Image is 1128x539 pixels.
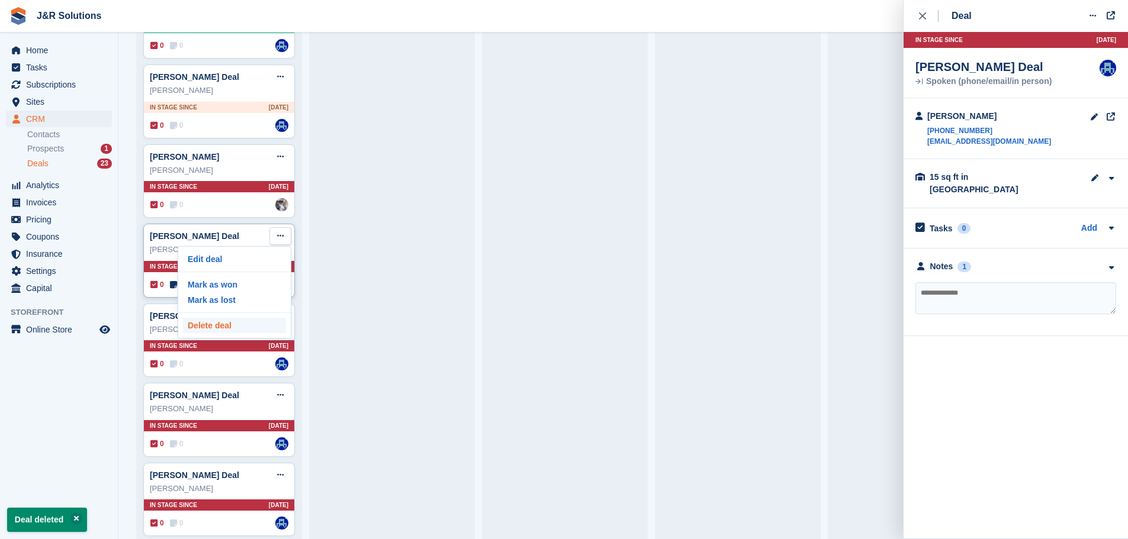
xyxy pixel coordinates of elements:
div: [PERSON_NAME] [150,85,288,96]
span: [DATE] [269,421,288,430]
a: Mark as won [183,277,286,292]
span: 0 [150,199,164,210]
a: Add [1081,222,1097,235]
a: menu [6,93,112,110]
p: Deal deleted [7,508,87,532]
a: [PERSON_NAME] Deal [150,72,239,82]
span: Online Store [26,321,97,338]
img: Macie Adcock [1100,60,1116,76]
span: 0 [150,279,164,290]
a: [PERSON_NAME] [150,311,219,321]
span: 0 [170,199,184,210]
div: 1 [957,262,971,272]
span: Pricing [26,211,97,228]
span: Storefront [11,306,118,318]
a: Preview store [98,322,112,337]
a: [PERSON_NAME] Deal [150,231,239,241]
span: Capital [26,280,97,296]
img: Macie Adcock [275,119,288,132]
a: menu [6,42,112,59]
a: menu [6,194,112,211]
div: 23 [97,159,112,169]
span: [DATE] [269,341,288,350]
span: [DATE] [269,501,288,509]
span: Settings [26,263,97,279]
a: [PERSON_NAME] Deal [150,470,239,480]
span: In stage since [150,341,197,350]
span: 0 [170,438,184,449]
a: Prospects 1 [27,143,112,155]
a: menu [6,76,112,93]
span: [DATE] [269,103,288,112]
span: Sites [26,93,97,110]
span: In stage since [150,103,197,112]
div: [PERSON_NAME] [150,244,288,256]
a: Deals 23 [27,157,112,170]
a: menu [6,177,112,193]
span: 0 [150,518,164,528]
a: [PERSON_NAME] [150,152,219,162]
span: Deals [27,158,49,169]
span: In stage since [915,35,963,44]
a: Mark as lost [183,292,286,308]
img: Macie Adcock [275,39,288,52]
div: [PERSON_NAME] Deal [915,60,1052,74]
img: Macie Adcock [275,437,288,450]
a: [EMAIL_ADDRESS][DOMAIN_NAME] [927,136,1051,147]
img: Steve Revell [275,198,288,211]
span: CRM [26,111,97,127]
div: [PERSON_NAME] [927,110,1051,122]
a: menu [6,263,112,279]
div: [PERSON_NAME] [150,324,288,335]
a: menu [6,59,112,76]
img: stora-icon-8386f47178a22dfd0bd8f6a31ec36ba5ce8667c1dd55bd0f319d3a0aa187defe.svg [9,7,27,25]
span: In stage since [150,182,197,191]
span: Prospects [27,143,64,154]
a: menu [6,111,112,127]
span: Insurance [26,246,97,262]
span: [DATE] [1097,35,1116,44]
div: 1 [101,144,112,154]
div: 0 [957,223,971,234]
span: Analytics [26,177,97,193]
a: menu [6,321,112,338]
span: [DATE] [269,182,288,191]
div: [PERSON_NAME] [150,403,288,415]
span: Invoices [26,194,97,211]
a: menu [6,211,112,228]
div: 15 sq ft in [GEOGRAPHIC_DATA] [930,171,1048,196]
a: menu [6,228,112,245]
span: 0 [150,438,164,449]
span: 0 [150,120,164,131]
div: [PERSON_NAME] [150,483,288,495]
a: Contacts [27,129,112,140]
span: 0 [170,518,184,528]
span: In stage since [150,501,197,509]
a: [PERSON_NAME] Deal [150,390,239,400]
span: In stage since [150,262,197,271]
span: 1 [170,279,184,290]
span: Subscriptions [26,76,97,93]
span: Coupons [26,228,97,245]
img: Macie Adcock [275,517,288,530]
div: Notes [930,260,953,273]
img: Macie Adcock [275,357,288,370]
div: [PERSON_NAME] [150,164,288,176]
a: menu [6,280,112,296]
div: Deal [952,9,972,23]
p: Edit deal [183,251,286,267]
a: Delete deal [183,318,286,333]
span: In stage since [150,421,197,430]
span: Tasks [26,59,97,76]
div: Spoken (phone/email/in person) [915,78,1052,86]
span: 0 [170,359,184,369]
a: [PHONE_NUMBER] [927,125,1051,136]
